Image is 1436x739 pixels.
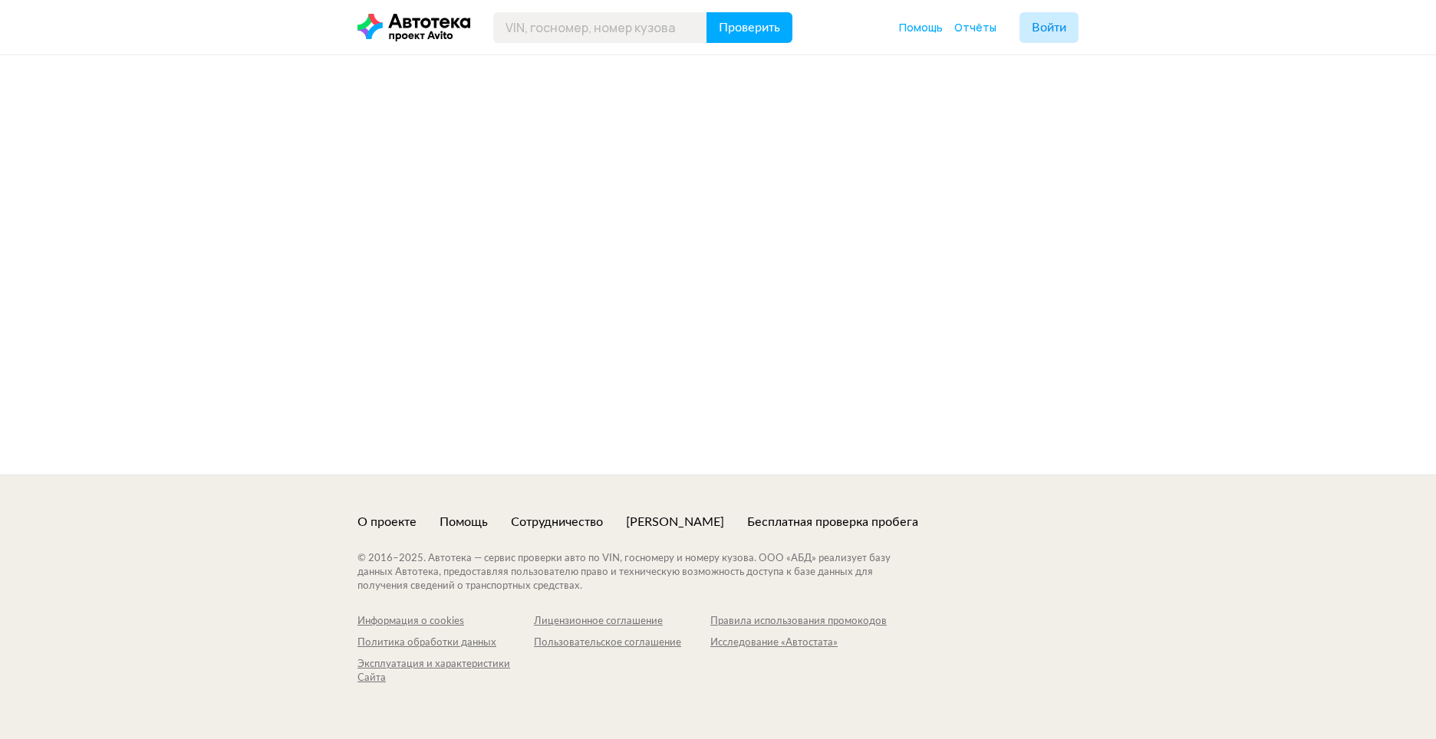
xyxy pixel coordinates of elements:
span: Войти [1032,21,1066,34]
a: Правила использования промокодов [710,615,887,629]
div: © 2016– 2025 . Автотека — сервис проверки авто по VIN, госномеру и номеру кузова. ООО «АБД» реали... [357,552,921,593]
button: Проверить [706,12,792,43]
a: Пользовательское соглашение [534,636,710,650]
a: О проекте [357,514,417,530]
span: Проверить [719,21,780,34]
a: Отчёты [954,20,996,35]
a: Помощь [899,20,943,35]
a: Эксплуатация и характеристики Сайта [357,658,534,685]
a: Бесплатная проверка пробега [747,514,918,530]
a: Информация о cookies [357,615,534,629]
input: VIN, госномер, номер кузова [493,12,707,43]
a: Помощь [440,514,488,530]
button: Войти [1019,12,1079,43]
a: Исследование «Автостата» [710,636,887,650]
a: Лицензионное соглашение [534,615,710,629]
a: Политика обработки данных [357,636,534,650]
a: Сотрудничество [511,514,603,530]
a: [PERSON_NAME] [626,514,724,530]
